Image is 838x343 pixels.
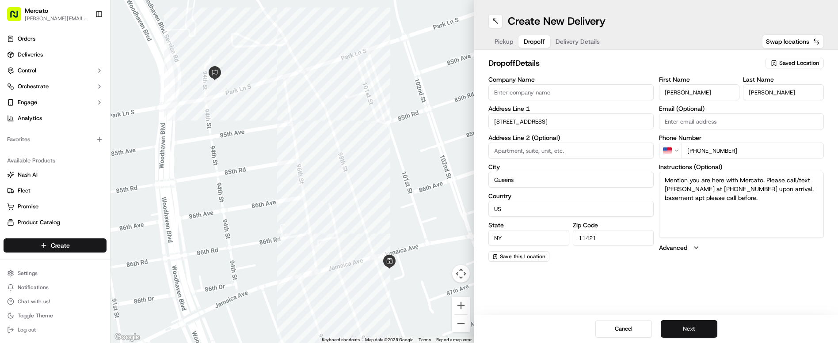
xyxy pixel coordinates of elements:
[18,203,38,211] span: Promise
[452,315,470,332] button: Zoom out
[150,52,161,62] button: Start new chat
[4,79,107,94] button: Orchestrate
[7,187,103,195] a: Fleet
[30,49,145,58] div: Start new chat
[488,84,654,100] input: Enter company name
[659,106,824,112] label: Email (Optional)
[659,135,824,141] label: Phone Number
[365,337,413,342] span: Map data ©2025 Google
[18,270,38,277] span: Settings
[488,57,760,69] h2: dropoff Details
[659,76,740,83] label: First Name
[18,93,68,102] span: Knowledge Base
[659,243,824,252] button: Advanced
[743,84,824,100] input: Enter last name
[113,332,142,343] a: Open this area in Google Maps (opens a new window)
[4,168,107,182] button: Nash AI
[25,6,48,15] button: Mercato
[88,114,107,121] span: Pylon
[573,230,654,246] input: Enter zip code
[18,171,38,179] span: Nash AI
[4,64,107,78] button: Control
[419,337,431,342] a: Terms (opens in new tab)
[4,111,107,125] a: Analytics
[18,312,53,319] span: Toggle Theme
[4,200,107,214] button: Promise
[113,332,142,343] img: Google
[4,184,107,198] button: Fleet
[18,35,35,43] span: Orders
[4,267,107,279] button: Settings
[595,320,652,338] button: Cancel
[452,265,470,283] button: Map camera controls
[7,203,103,211] a: Promise
[4,154,107,168] div: Available Products
[4,48,107,62] a: Deliveries
[71,89,145,105] a: 💻API Documentation
[4,215,107,230] button: Product Catalog
[682,143,824,158] input: Enter phone number
[18,67,36,75] span: Control
[659,243,687,252] label: Advanced
[4,132,107,147] div: Favorites
[4,309,107,322] button: Toggle Theme
[766,37,809,46] span: Swap locations
[322,337,360,343] button: Keyboard shortcuts
[500,253,545,260] span: Save this Location
[4,95,107,109] button: Engage
[4,4,91,25] button: Mercato[PERSON_NAME][EMAIL_ADDRESS][PERSON_NAME][DOMAIN_NAME]
[488,193,654,199] label: Country
[495,37,513,46] span: Pickup
[25,15,88,22] button: [PERSON_NAME][EMAIL_ADDRESS][PERSON_NAME][DOMAIN_NAME]
[18,219,60,226] span: Product Catalog
[743,76,824,83] label: Last Name
[7,219,103,226] a: Product Catalog
[659,164,824,170] label: Instructions (Optional)
[488,251,549,262] button: Save this Location
[488,164,654,170] label: City
[488,222,569,228] label: State
[18,298,50,305] span: Chat with us!
[9,49,25,65] img: 1736555255976-a54dd68f-1ca7-489b-9aae-adbdc363a1c4
[488,106,654,112] label: Address Line 1
[488,172,654,188] input: Enter city
[436,337,472,342] a: Report a map error
[5,89,71,105] a: 📗Knowledge Base
[9,94,16,101] div: 📗
[573,222,654,228] label: Zip Code
[7,171,103,179] a: Nash AI
[659,172,824,238] textarea: Mention you are here with Mercato. Please call/text [PERSON_NAME] at [PHONE_NUMBER] upon arrival....
[659,84,740,100] input: Enter first name
[18,83,49,90] span: Orchestrate
[18,114,42,122] span: Analytics
[18,284,49,291] span: Notifications
[75,94,82,101] div: 💻
[488,76,654,83] label: Company Name
[452,297,470,314] button: Zoom in
[524,37,545,46] span: Dropoff
[4,295,107,308] button: Chat with us!
[488,230,569,246] input: Enter state
[508,14,606,28] h1: Create New Delivery
[51,241,70,250] span: Create
[661,320,717,338] button: Next
[488,113,654,129] input: Enter address
[18,51,43,59] span: Deliveries
[488,143,654,158] input: Apartment, suite, unit, etc.
[4,238,107,253] button: Create
[659,113,824,129] input: Enter email address
[4,32,107,46] a: Orders
[23,22,159,31] input: Got a question? Start typing here...
[4,281,107,294] button: Notifications
[18,98,37,106] span: Engage
[30,58,112,65] div: We're available if you need us!
[762,34,824,49] button: Swap locations
[18,326,36,333] span: Log out
[766,57,824,69] button: Saved Location
[84,93,142,102] span: API Documentation
[62,114,107,121] a: Powered byPylon
[556,37,600,46] span: Delivery Details
[18,187,30,195] span: Fleet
